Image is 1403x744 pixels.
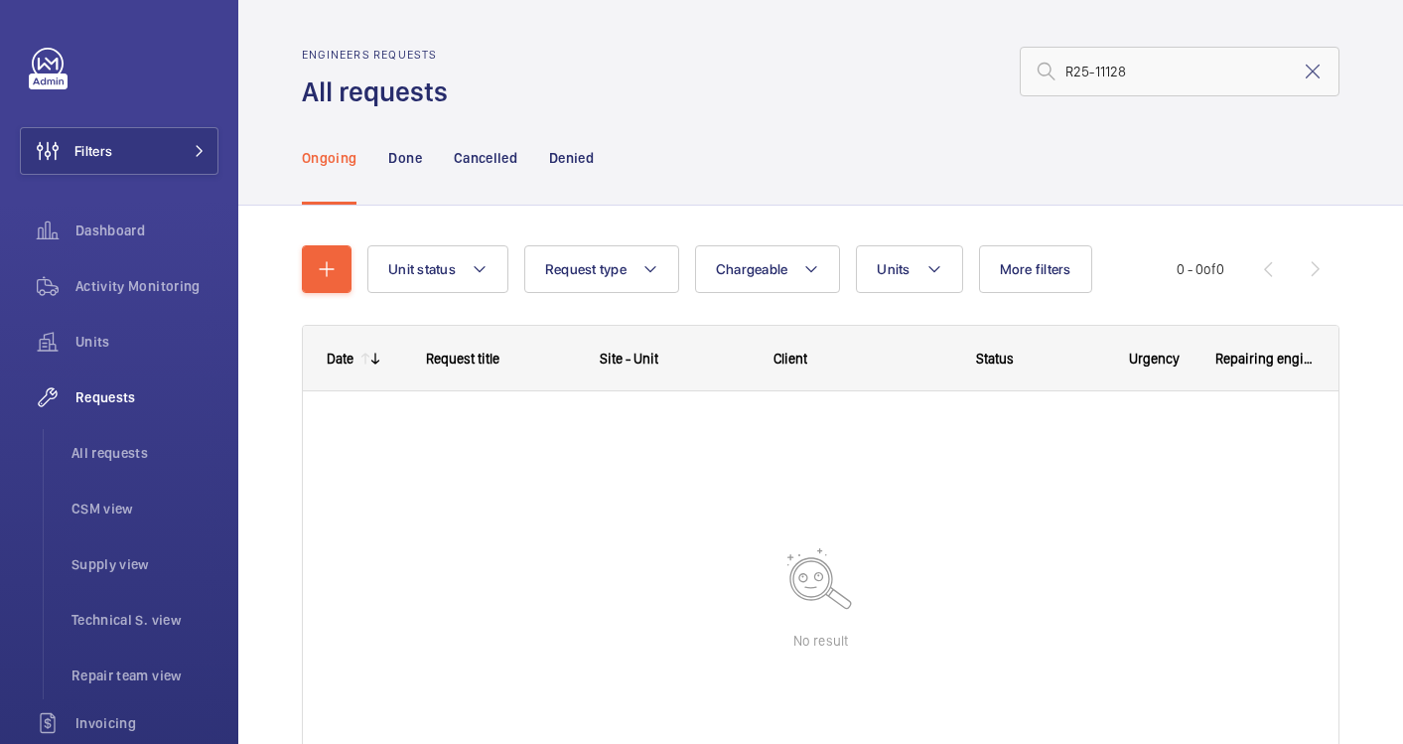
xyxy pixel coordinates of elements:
[695,245,841,293] button: Chargeable
[1129,351,1180,367] span: Urgency
[716,261,788,277] span: Chargeable
[75,276,218,296] span: Activity Monitoring
[367,245,508,293] button: Unit status
[71,666,218,685] span: Repair team view
[75,713,218,733] span: Invoicing
[71,554,218,574] span: Supply view
[302,74,460,110] h1: All requests
[1020,47,1339,96] input: Search by request number or quote number
[877,261,910,277] span: Units
[1203,261,1216,277] span: of
[856,245,962,293] button: Units
[75,332,218,352] span: Units
[1215,351,1317,367] span: Repairing engineer
[426,351,499,367] span: Request title
[71,499,218,519] span: CSM view
[1177,262,1224,276] span: 0 - 0 0
[1000,261,1071,277] span: More filters
[74,141,112,161] span: Filters
[71,610,218,630] span: Technical S. view
[545,261,627,277] span: Request type
[302,148,356,168] p: Ongoing
[549,148,594,168] p: Denied
[388,148,421,168] p: Done
[979,245,1092,293] button: More filters
[600,351,658,367] span: Site - Unit
[75,221,218,240] span: Dashboard
[454,148,517,168] p: Cancelled
[71,443,218,463] span: All requests
[524,245,679,293] button: Request type
[773,351,807,367] span: Client
[302,48,460,62] h2: Engineers requests
[976,351,1014,367] span: Status
[327,351,353,367] div: Date
[75,387,218,407] span: Requests
[388,261,456,277] span: Unit status
[20,127,218,175] button: Filters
